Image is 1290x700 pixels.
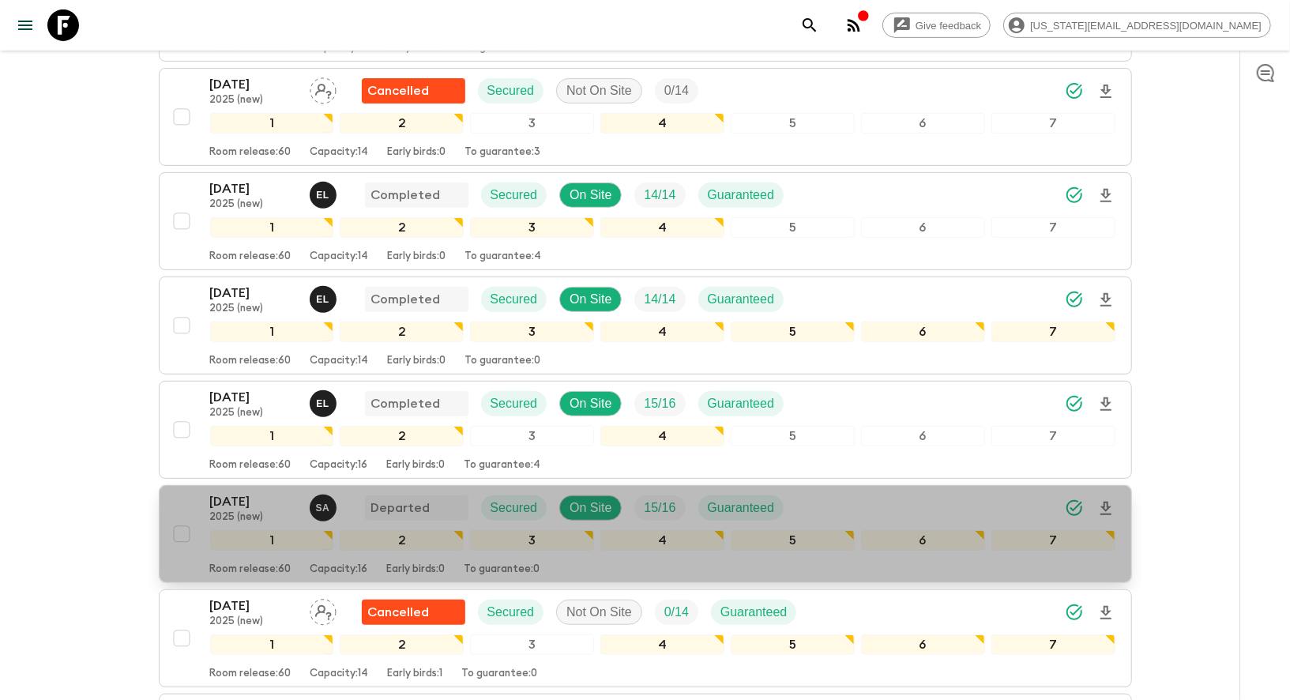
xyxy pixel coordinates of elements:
[491,186,538,205] p: Secured
[310,82,337,95] span: Assign pack leader
[600,634,724,655] div: 4
[720,603,788,622] p: Guaranteed
[600,426,724,446] div: 4
[210,198,297,211] p: 2025 (new)
[159,485,1132,583] button: [DATE]2025 (new)Simona AlbaneseDepartedSecuredOn SiteTrip FillGuaranteed1234567Room release:60Cap...
[481,287,547,312] div: Secured
[210,113,334,134] div: 1
[478,78,544,103] div: Secured
[731,217,855,238] div: 5
[340,217,464,238] div: 2
[210,179,297,198] p: [DATE]
[655,78,698,103] div: Trip Fill
[371,186,441,205] p: Completed
[388,146,446,159] p: Early birds: 0
[310,499,340,512] span: Simona Albanese
[371,394,441,413] p: Completed
[1065,394,1084,413] svg: Synced Successfully
[1096,604,1115,623] svg: Download Onboarding
[907,20,990,32] span: Give feedback
[861,322,985,342] div: 6
[462,668,538,680] p: To guarantee: 0
[556,600,642,625] div: Not On Site
[387,563,446,576] p: Early birds: 0
[340,113,464,134] div: 2
[1065,290,1084,309] svg: Synced Successfully
[210,250,291,263] p: Room release: 60
[491,290,538,309] p: Secured
[731,113,855,134] div: 5
[861,634,985,655] div: 6
[465,146,541,159] p: To guarantee: 3
[470,530,594,551] div: 3
[388,355,446,367] p: Early birds: 0
[368,603,430,622] p: Cancelled
[481,391,547,416] div: Secured
[600,322,724,342] div: 4
[1096,291,1115,310] svg: Download Onboarding
[470,217,594,238] div: 3
[210,322,334,342] div: 1
[388,668,443,680] p: Early birds: 1
[731,634,855,655] div: 5
[1065,603,1084,622] svg: Synced Successfully
[634,287,685,312] div: Trip Fill
[368,81,430,100] p: Cancelled
[794,9,826,41] button: search adventures
[600,113,724,134] div: 4
[210,94,297,107] p: 2025 (new)
[644,394,675,413] p: 15 / 16
[1065,186,1084,205] svg: Synced Successfully
[1021,20,1270,32] span: [US_STATE][EMAIL_ADDRESS][DOMAIN_NAME]
[388,250,446,263] p: Early birds: 0
[310,146,369,159] p: Capacity: 14
[210,146,291,159] p: Room release: 60
[159,589,1132,687] button: [DATE]2025 (new)Assign pack leaderFlash Pack cancellationSecuredNot On SiteTrip FillGuaranteed123...
[310,355,369,367] p: Capacity: 14
[634,495,685,521] div: Trip Fill
[210,563,291,576] p: Room release: 60
[310,604,337,616] span: Assign pack leader
[559,287,622,312] div: On Site
[644,186,675,205] p: 14 / 14
[1065,499,1084,517] svg: Synced Successfully
[566,603,632,622] p: Not On Site
[991,113,1115,134] div: 7
[655,600,698,625] div: Trip Fill
[991,530,1115,551] div: 7
[210,459,291,472] p: Room release: 60
[634,183,685,208] div: Trip Fill
[210,407,297,420] p: 2025 (new)
[600,530,724,551] div: 4
[210,284,297,303] p: [DATE]
[210,217,334,238] div: 1
[340,322,464,342] div: 2
[159,68,1132,166] button: [DATE]2025 (new)Assign pack leaderFlash Pack cancellationSecuredNot On SiteTrip Fill1234567Room r...
[210,388,297,407] p: [DATE]
[340,530,464,551] div: 2
[310,395,340,408] span: Eleonora Longobardi
[470,322,594,342] div: 3
[210,530,334,551] div: 1
[371,499,431,517] p: Departed
[566,81,632,100] p: Not On Site
[991,634,1115,655] div: 7
[470,113,594,134] div: 3
[310,459,368,472] p: Capacity: 16
[310,250,369,263] p: Capacity: 14
[708,499,775,517] p: Guaranteed
[470,634,594,655] div: 3
[570,186,611,205] p: On Site
[491,499,538,517] p: Secured
[340,634,464,655] div: 2
[644,290,675,309] p: 14 / 14
[310,668,369,680] p: Capacity: 14
[159,172,1132,270] button: [DATE]2025 (new)Eleonora LongobardiCompletedSecuredOn SiteTrip FillGuaranteed1234567Room release:...
[731,530,855,551] div: 5
[362,78,465,103] div: Flash Pack cancellation
[991,322,1115,342] div: 7
[310,186,340,199] span: Eleonora Longobardi
[464,459,541,472] p: To guarantee: 4
[559,495,622,521] div: On Site
[861,426,985,446] div: 6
